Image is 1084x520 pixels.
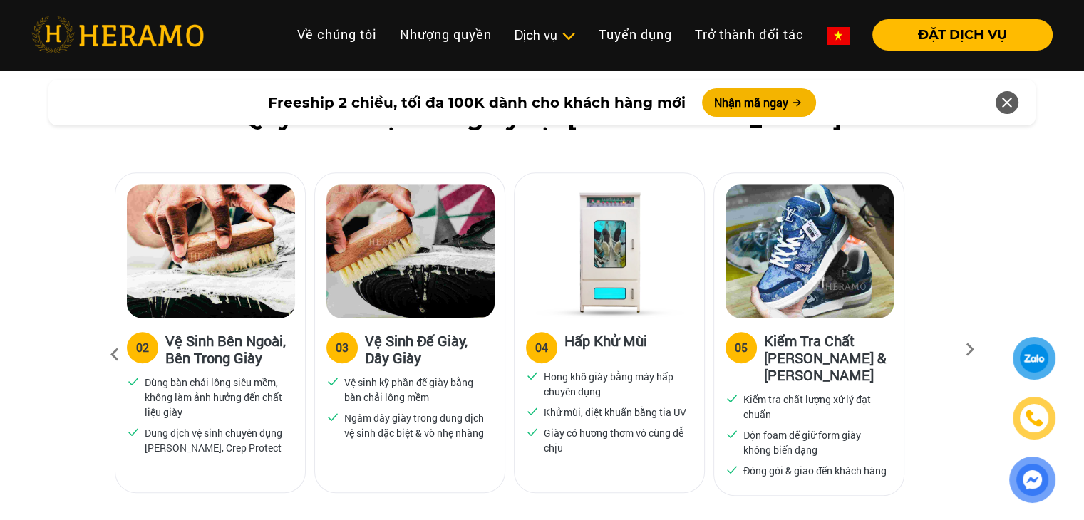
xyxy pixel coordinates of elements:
h3: Vệ Sinh Bên Ngoài, Bên Trong Giày [165,332,294,366]
a: ĐẶT DỊCH VỤ [861,28,1053,41]
img: Heramo quy trinh ve sinh giay ben ngoai ben trong [127,184,295,318]
img: subToggleIcon [561,29,576,43]
div: 04 [535,339,548,356]
div: Dịch vụ [515,26,576,45]
p: Dùng bàn chải lông siêu mềm, không làm ảnh hưởng đến chất liệu giày [145,375,289,420]
p: Vệ sinh kỹ phần đế giày bằng bàn chải lông mềm [344,375,488,405]
p: Kiểm tra chất lượng xử lý đạt chuẩn [743,392,887,422]
img: checked.svg [726,463,738,476]
img: checked.svg [526,369,539,382]
img: checked.svg [127,425,140,438]
p: Ngâm dây giày trong dung dịch vệ sinh đặc biệt & vò nhẹ nhàng [344,410,488,440]
img: checked.svg [127,375,140,388]
img: Heramo quy trinh ve sinh kiem tra chat luong dong goi [726,184,894,318]
p: Giày có hương thơm vô cùng dễ chịu [544,425,688,455]
button: Nhận mã ngay [702,88,816,117]
img: phone-icon [1026,410,1042,426]
a: Trở thành đối tác [683,19,815,50]
span: Freeship 2 chiều, tối đa 100K dành cho khách hàng mới [267,92,685,113]
p: Độn foam để giữ form giày không biến dạng [743,427,887,457]
h3: Hấp Khử Mùi [564,332,647,360]
img: Heramo quy trinh ve sinh hap khu mui giay bang may hap uv [526,184,694,318]
img: checked.svg [726,392,738,405]
h3: Vệ Sinh Đế Giày, Dây Giày [365,332,493,366]
div: 02 [136,339,149,356]
img: Heramo quy trinh ve sinh de giay day giay [326,184,495,318]
div: 03 [336,339,349,356]
img: checked.svg [326,410,339,423]
div: 05 [735,339,748,356]
p: Dung dịch vệ sinh chuyên dụng [PERSON_NAME], Crep Protect [145,425,289,455]
button: ĐẶT DỊCH VỤ [872,19,1053,51]
img: heramo-logo.png [31,16,204,53]
a: Về chúng tôi [286,19,388,50]
img: checked.svg [326,375,339,388]
img: checked.svg [726,427,738,440]
p: Hong khô giày bằng máy hấp chuyên dụng [544,369,688,399]
a: Nhượng quyền [388,19,503,50]
p: Khử mùi, diệt khuẩn bằng tia UV [544,405,686,420]
p: Đóng gói & giao đến khách hàng [743,463,887,478]
h3: Kiểm Tra Chất [PERSON_NAME] & [PERSON_NAME] [764,332,892,383]
img: checked.svg [526,425,539,438]
img: vn-flag.png [827,27,850,45]
img: checked.svg [526,405,539,417]
a: Tuyển dụng [587,19,683,50]
a: phone-icon [1015,399,1053,437]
